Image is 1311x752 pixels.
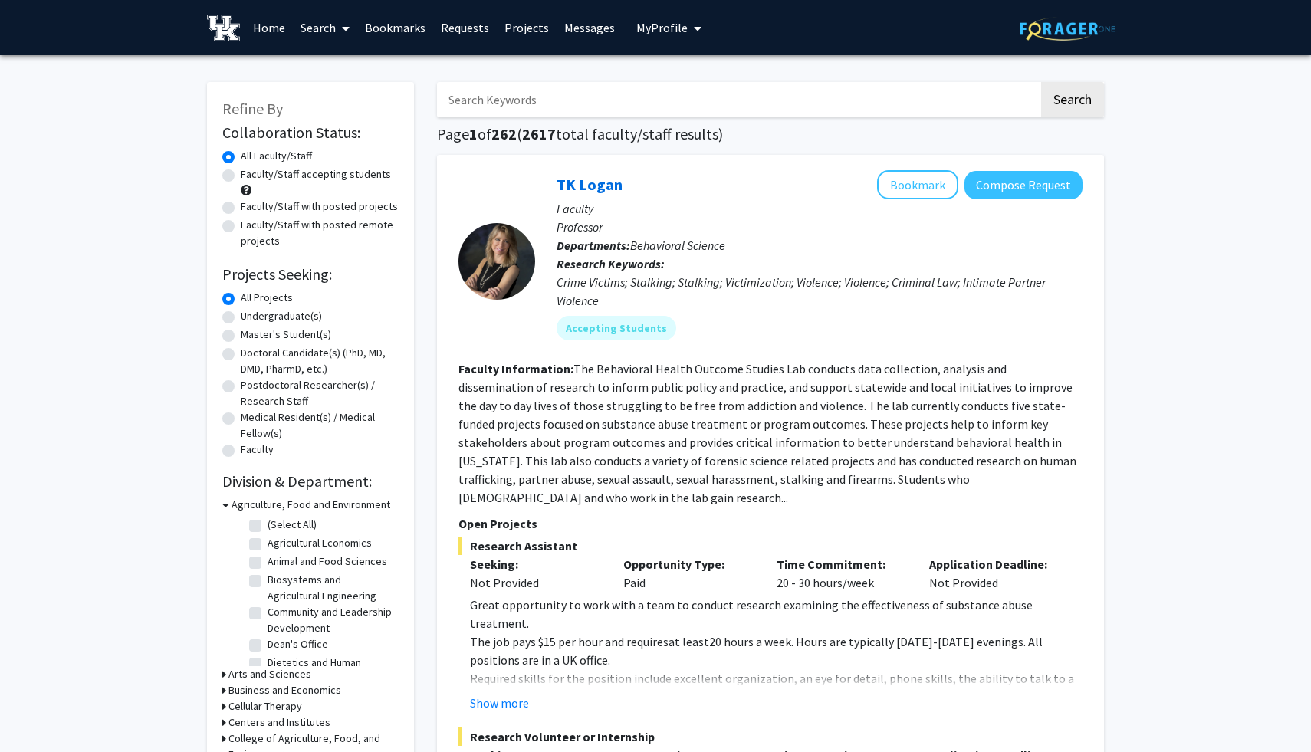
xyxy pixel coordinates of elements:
[268,604,395,636] label: Community and Leadership Development
[1020,17,1115,41] img: ForagerOne Logo
[268,553,387,570] label: Animal and Food Sciences
[228,682,341,698] h3: Business and Economics
[241,166,391,182] label: Faculty/Staff accepting students
[497,1,557,54] a: Projects
[612,555,765,592] div: Paid
[964,171,1083,199] button: Compose Request to TK Logan
[232,497,390,513] h3: Agriculture, Food and Environment
[433,1,497,54] a: Requests
[458,727,1083,746] span: Research Volunteer or Internship
[437,82,1039,117] input: Search Keywords
[222,123,399,142] h2: Collaboration Status:
[557,199,1083,218] p: Faculty
[241,308,322,324] label: Undergraduate(s)
[918,555,1071,592] div: Not Provided
[222,265,399,284] h2: Projects Seeking:
[470,634,1043,668] span: 20 hours a week. Hours are typically [DATE]-[DATE] evenings. All positions are in a UK office.
[470,634,669,649] span: The job pays $15 per hour and requires
[222,99,283,118] span: Refine By
[241,199,398,215] label: Faculty/Staff with posted projects
[458,537,1083,555] span: Research Assistant
[245,1,293,54] a: Home
[470,573,600,592] div: Not Provided
[11,683,65,741] iframe: Chat
[458,361,1076,505] fg-read-more: The Behavioral Health Outcome Studies Lab conducts data collection, analysis and dissemination of...
[207,15,240,41] img: University of Kentucky Logo
[557,218,1083,236] p: Professor
[491,124,517,143] span: 262
[557,238,630,253] b: Departments:
[268,517,317,533] label: (Select All)
[630,238,725,253] span: Behavioral Science
[557,175,623,194] a: TK Logan
[228,666,311,682] h3: Arts and Sciences
[557,256,665,271] b: Research Keywords:
[557,316,676,340] mat-chip: Accepting Students
[241,290,293,306] label: All Projects
[929,555,1060,573] p: Application Deadline:
[241,327,331,343] label: Master's Student(s)
[241,409,399,442] label: Medical Resident(s) / Medical Fellow(s)
[557,273,1083,310] div: Crime Victims; Stalking; Stalking; Victimization; Violence; Violence; Criminal Law; Intimate Part...
[522,124,556,143] span: 2617
[470,694,529,712] button: Show more
[458,514,1083,533] p: Open Projects
[268,535,372,551] label: Agricultural Economics
[241,345,399,377] label: Doctoral Candidate(s) (PhD, MD, DMD, PharmD, etc.)
[241,148,312,164] label: All Faculty/Staff
[470,632,1083,669] p: at least
[623,555,754,573] p: Opportunity Type:
[470,671,1074,723] span: Required skills for the position include excellent organization, an eye for detail, phone skills,...
[437,125,1104,143] h1: Page of ( total faculty/staff results)
[241,442,274,458] label: Faculty
[470,597,1033,631] span: Great opportunity to work with a team to conduct research examining the effectiveness of substanc...
[268,655,395,687] label: Dietetics and Human Nutrition
[268,572,395,604] label: Biosystems and Agricultural Engineering
[222,472,399,491] h2: Division & Department:
[241,377,399,409] label: Postdoctoral Researcher(s) / Research Staff
[357,1,433,54] a: Bookmarks
[470,555,600,573] p: Seeking:
[293,1,357,54] a: Search
[228,698,302,714] h3: Cellular Therapy
[241,217,399,249] label: Faculty/Staff with posted remote projects
[268,636,328,652] label: Dean's Office
[557,1,623,54] a: Messages
[458,361,573,376] b: Faculty Information:
[877,170,958,199] button: Add TK Logan to Bookmarks
[1041,82,1104,117] button: Search
[228,714,330,731] h3: Centers and Institutes
[777,555,907,573] p: Time Commitment:
[469,124,478,143] span: 1
[765,555,918,592] div: 20 - 30 hours/week
[636,20,688,35] span: My Profile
